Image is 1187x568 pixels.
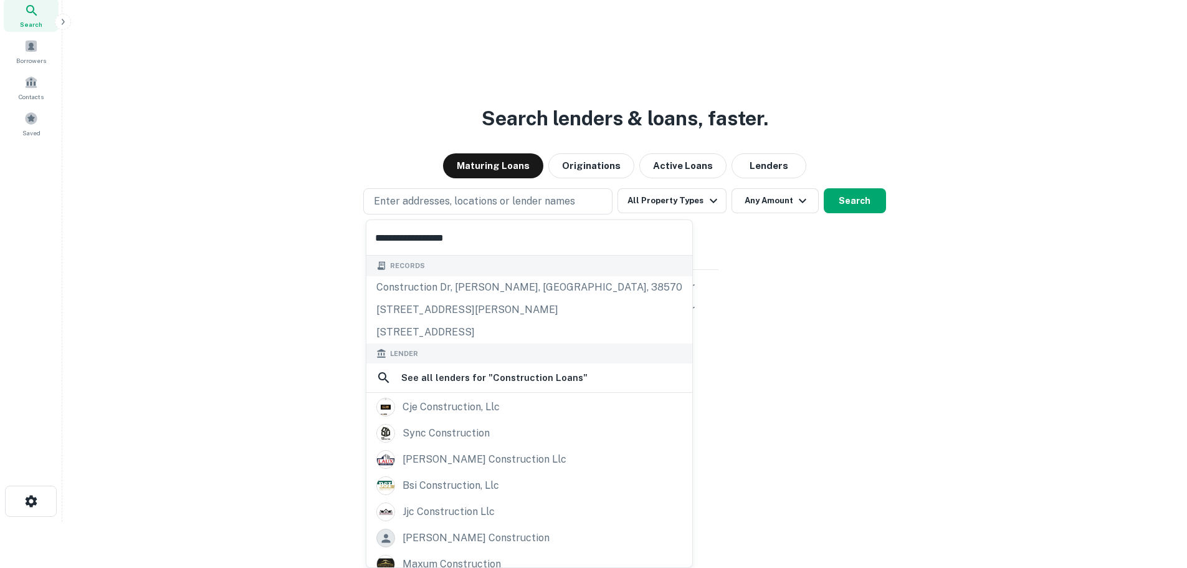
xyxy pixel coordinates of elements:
button: Active Loans [639,153,727,178]
button: Originations [548,153,634,178]
a: jjc construction llc [366,499,692,525]
img: picture [377,398,394,416]
div: jjc construction llc [403,503,495,521]
button: Maturing Loans [443,153,543,178]
div: bsi construction, llc [403,476,499,495]
button: All Property Types [617,188,726,213]
div: [PERSON_NAME] construction [403,529,550,547]
div: sync construction [403,424,490,443]
a: Contacts [4,70,59,104]
a: [PERSON_NAME] construction [366,525,692,551]
h3: Search lenders & loans, faster. [482,103,768,133]
span: Borrowers [16,55,46,65]
h6: See all lenders for " Construction Loans " [401,370,588,385]
a: Borrowers [4,34,59,68]
span: Contacts [19,92,44,102]
img: picture [377,503,394,521]
div: [PERSON_NAME] construction llc [403,450,566,469]
span: Search [20,19,42,29]
span: Lender [390,349,418,359]
a: cje construction, llc [366,394,692,420]
div: cje construction, llc [403,398,500,416]
span: Saved [22,128,41,138]
button: Enter addresses, locations or lender names [363,188,613,214]
span: Records [390,261,425,271]
a: bsi construction, llc [366,473,692,499]
img: picture [377,425,394,442]
button: Search [824,188,886,213]
div: [STREET_ADDRESS] [366,321,692,344]
div: construction dr, [PERSON_NAME], [GEOGRAPHIC_DATA], 38570 [366,276,692,299]
iframe: Chat Widget [1125,468,1187,528]
a: [PERSON_NAME] construction llc [366,446,692,473]
p: Enter addresses, locations or lender names [374,194,575,209]
a: Saved [4,107,59,140]
button: Lenders [732,153,806,178]
button: Any Amount [732,188,819,213]
img: picture [377,451,394,468]
img: picture [377,477,394,494]
a: sync construction [366,420,692,446]
div: [STREET_ADDRESS][PERSON_NAME] [366,299,692,321]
